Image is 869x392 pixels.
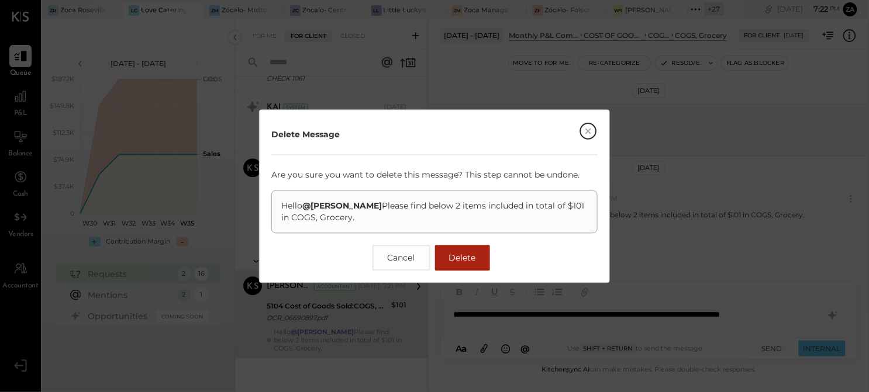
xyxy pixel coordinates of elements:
[435,245,490,270] button: Delete
[373,245,430,270] button: Cancel
[281,200,588,223] p: Hello Please find below 2 items included in total of $101 in COGS, Grocery.
[388,252,415,263] span: Cancel
[302,200,382,211] strong: @[PERSON_NAME]
[271,169,598,181] p: Are you sure you want to delete this message? This step cannot be undone.
[271,129,340,140] div: Delete Message
[449,252,476,263] span: Delete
